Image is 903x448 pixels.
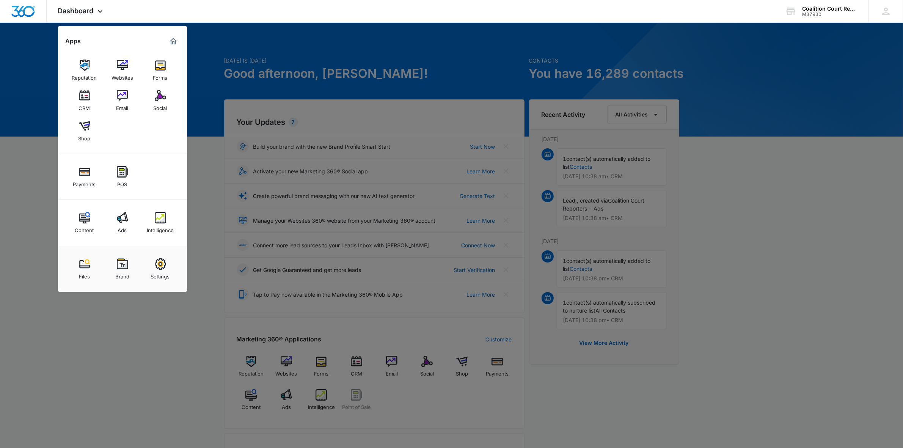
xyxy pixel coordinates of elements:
a: CRM [70,86,99,115]
a: Forms [146,56,175,85]
div: POS [118,178,127,187]
a: Reputation [70,56,99,85]
div: Payments [73,178,96,187]
div: Ads [118,223,127,233]
a: POS [108,162,137,191]
div: Files [79,270,90,280]
div: Settings [151,270,170,280]
a: Brand [108,255,137,283]
div: Shop [79,132,91,141]
div: Email [116,101,129,111]
a: Files [70,255,99,283]
span: Dashboard [58,7,94,15]
a: Payments [70,162,99,191]
div: Brand [115,270,129,280]
a: Social [146,86,175,115]
div: Social [154,101,167,111]
div: Reputation [72,71,97,81]
div: account name [802,6,857,12]
div: Content [75,223,94,233]
div: Forms [153,71,168,81]
a: Settings [146,255,175,283]
a: Content [70,208,99,237]
div: account id [802,12,857,17]
h2: Apps [66,38,81,45]
a: Email [108,86,137,115]
div: Intelligence [147,223,174,233]
a: Websites [108,56,137,85]
div: CRM [79,101,90,111]
div: Websites [112,71,133,81]
a: Shop [70,116,99,145]
a: Intelligence [146,208,175,237]
a: Marketing 360® Dashboard [167,35,179,47]
a: Ads [108,208,137,237]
